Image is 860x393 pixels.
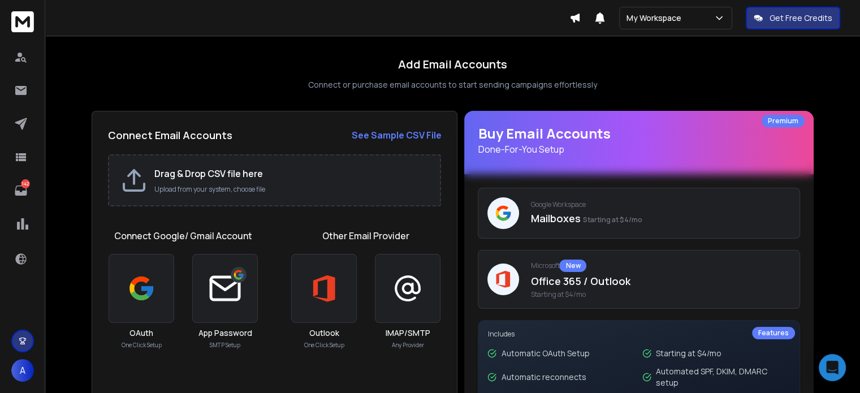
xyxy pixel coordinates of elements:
[11,359,34,382] button: A
[582,215,642,224] span: Starting at $4/mo
[129,327,153,339] h3: OAuth
[351,129,441,141] strong: See Sample CSV File
[762,115,805,127] div: Premium
[198,327,252,339] h3: App Password
[819,354,846,381] div: Open Intercom Messenger
[398,57,507,72] h1: Add Email Accounts
[656,348,721,359] p: Starting at $4/mo
[501,372,586,383] p: Automatic reconnects
[530,210,790,226] p: Mailboxes
[322,229,409,243] h1: Other Email Provider
[656,366,790,388] p: Automated SPF, DKIM, DMARC setup
[478,142,800,156] p: Done-For-You Setup
[154,167,429,180] h2: Drag & Drop CSV file here
[392,341,424,349] p: Any Provider
[309,327,339,339] h3: Outlook
[530,273,790,289] p: Office 365 / Outlook
[530,260,790,272] p: Microsoft
[308,79,597,90] p: Connect or purchase email accounts to start sending campaigns effortlessly
[108,127,232,143] h2: Connect Email Accounts
[530,200,790,209] p: Google Workspace
[210,341,240,349] p: SMTP Setup
[10,179,32,202] a: 142
[386,327,430,339] h3: IMAP/SMTP
[114,229,252,243] h1: Connect Google/ Gmail Account
[770,12,832,24] p: Get Free Credits
[478,124,800,156] h1: Buy Email Accounts
[530,290,790,299] span: Starting at $4/mo
[304,341,344,349] p: One Click Setup
[752,327,795,339] div: Features
[351,128,441,142] a: See Sample CSV File
[122,341,162,349] p: One Click Setup
[154,185,429,194] p: Upload from your system, choose file
[487,330,790,339] p: Includes
[746,7,840,29] button: Get Free Credits
[501,348,589,359] p: Automatic OAuth Setup
[21,179,30,188] p: 142
[626,12,686,24] p: My Workspace
[559,260,586,272] div: New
